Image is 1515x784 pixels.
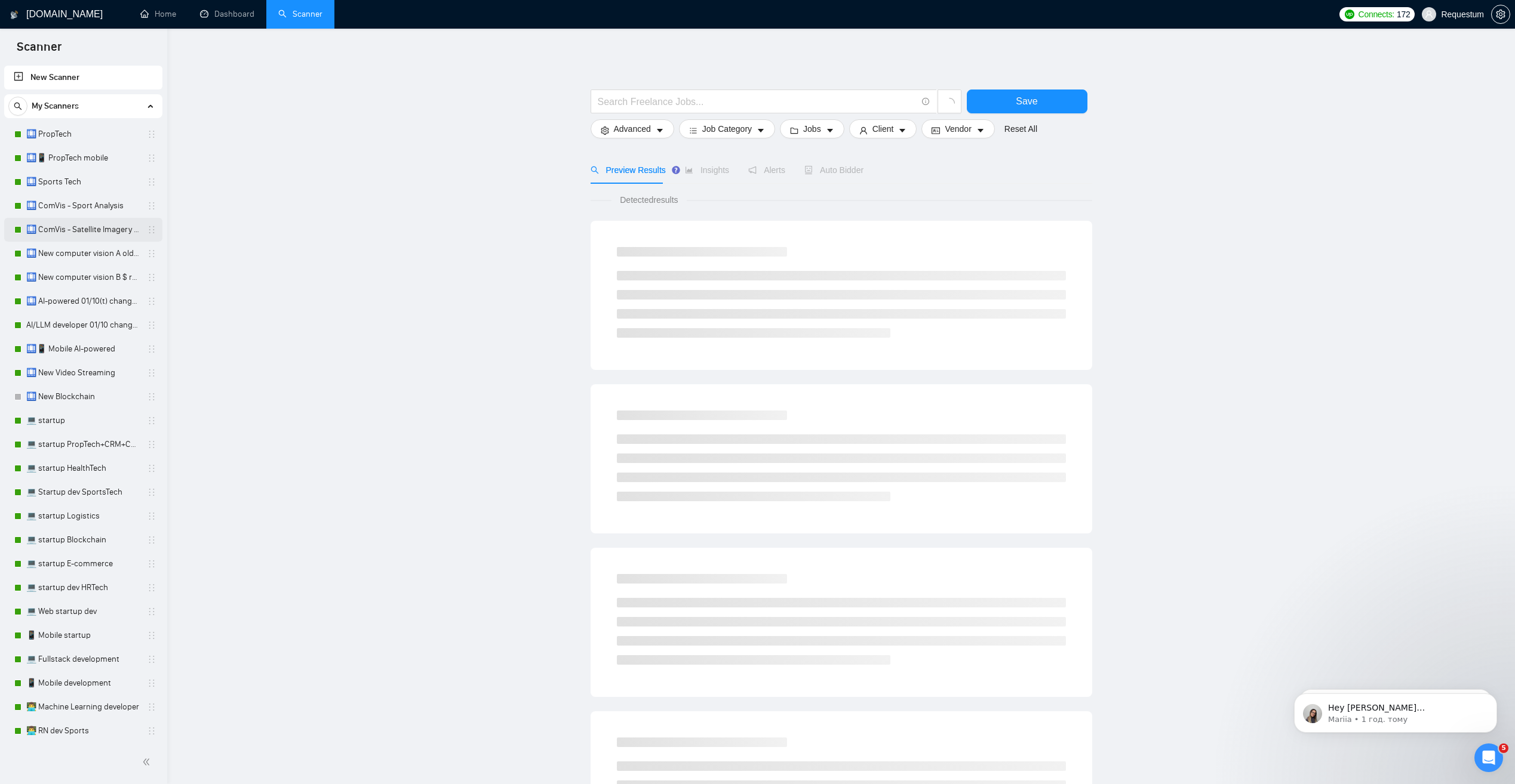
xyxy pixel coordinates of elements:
[26,266,140,289] a: 🛄 New computer vision B $ range
[147,487,156,497] span: holder
[147,464,156,473] span: holder
[598,94,917,109] input: Search Freelance Jobs...
[26,647,140,671] a: 💻 Fullstack development
[826,126,834,135] span: caret-down
[790,126,798,135] span: folder
[200,9,254,19] a: dashboardDashboard
[26,600,140,624] a: 💻 Web startup dev
[945,122,971,135] span: Vendor
[967,89,1087,113] button: Save
[1345,10,1354,19] img: upwork-logo.png
[1425,10,1433,18] span: user
[976,126,985,135] span: caret-down
[679,119,775,138] button: barsJob Categorycaret-down
[922,98,930,106] span: info-circle
[32,94,79,118] span: My Scanners
[611,193,686,206] span: Detected results
[147,273,156,282] span: holder
[26,122,140,146] a: 🛄 PropTech
[944,98,955,109] span: loading
[278,9,322,19] a: searchScanner
[1491,10,1510,19] a: setting
[10,5,19,24] img: logo
[147,225,156,234] span: holder
[147,702,156,712] span: holder
[26,218,140,242] a: 🛄 ComVis - Satellite Imagery Analysis
[803,122,821,135] span: Jobs
[614,122,651,135] span: Advanced
[1491,5,1510,24] button: setting
[147,607,156,616] span: holder
[1016,94,1037,109] span: Save
[147,678,156,688] span: holder
[804,166,813,174] span: robot
[147,583,156,592] span: holder
[656,126,664,135] span: caret-down
[685,165,729,175] span: Insights
[147,655,156,664] span: holder
[26,313,140,337] a: AI/LLM developer 01/10 changed end
[1474,743,1503,772] iframe: Intercom live chat
[4,66,162,89] li: New Scanner
[849,119,917,138] button: userClientcaret-down
[591,165,666,175] span: Preview Results
[147,511,156,521] span: holder
[1492,10,1510,19] span: setting
[1004,122,1037,135] a: Reset All
[147,440,156,449] span: holder
[7,38,71,63] span: Scanner
[147,559,156,569] span: holder
[147,726,156,736] span: holder
[147,177,156,187] span: holder
[26,695,140,719] a: 👨‍💻 Machine Learning developer
[1499,743,1508,753] span: 5
[26,337,140,361] a: 🛄📱 Mobile AI-powered
[26,671,140,695] a: 📱 Mobile development
[859,126,868,135] span: user
[804,165,863,175] span: Auto Bidder
[591,166,599,174] span: search
[689,126,697,135] span: bars
[26,409,140,433] a: 💻 startup
[898,126,906,135] span: caret-down
[1397,8,1410,21] span: 172
[147,201,156,211] span: holder
[147,535,156,545] span: holder
[780,119,844,138] button: folderJobscaret-down
[26,552,140,576] a: 💻 startup E-commerce
[26,576,140,600] a: 💻 startup dev HRTech
[26,170,140,194] a: 🛄 Sports Tech
[1276,668,1515,752] iframe: Intercom notifications повідомлення
[147,392,156,402] span: holder
[52,35,202,210] span: Hey [PERSON_NAME][EMAIL_ADDRESS][DOMAIN_NAME], Looks like your Upwork agency Requestum ran out of...
[26,719,140,743] a: 👨‍💻 RN dev Sports
[147,129,156,139] span: holder
[748,166,757,174] span: notification
[26,504,140,528] a: 💻 startup Logistics
[140,9,176,19] a: homeHome
[147,416,156,425] span: holder
[26,146,140,170] a: 🛄📱 PropTech mobile
[748,165,785,175] span: Alerts
[147,344,156,354] span: holder
[147,297,156,306] span: holder
[26,433,140,456] a: 💻 startup PropTech+CRM+Construction
[14,66,153,89] a: New Scanner
[921,119,994,138] button: idcardVendorcaret-down
[9,102,27,110] span: search
[685,166,693,174] span: area-chart
[147,368,156,378] span: holder
[757,126,765,135] span: caret-down
[26,194,140,218] a: 🛄 ComVis - Sport Analysis
[26,385,140,409] a: 🛄 New Blockchain
[26,624,140,647] a: 📱 Mobile startup
[1359,8,1394,21] span: Connects:
[26,480,140,504] a: 💻 Startup dev SportsTech
[26,456,140,480] a: 💻 startup HealthTech
[872,122,894,135] span: Client
[147,153,156,163] span: holder
[601,126,609,135] span: setting
[671,165,681,175] div: Tooltip anchor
